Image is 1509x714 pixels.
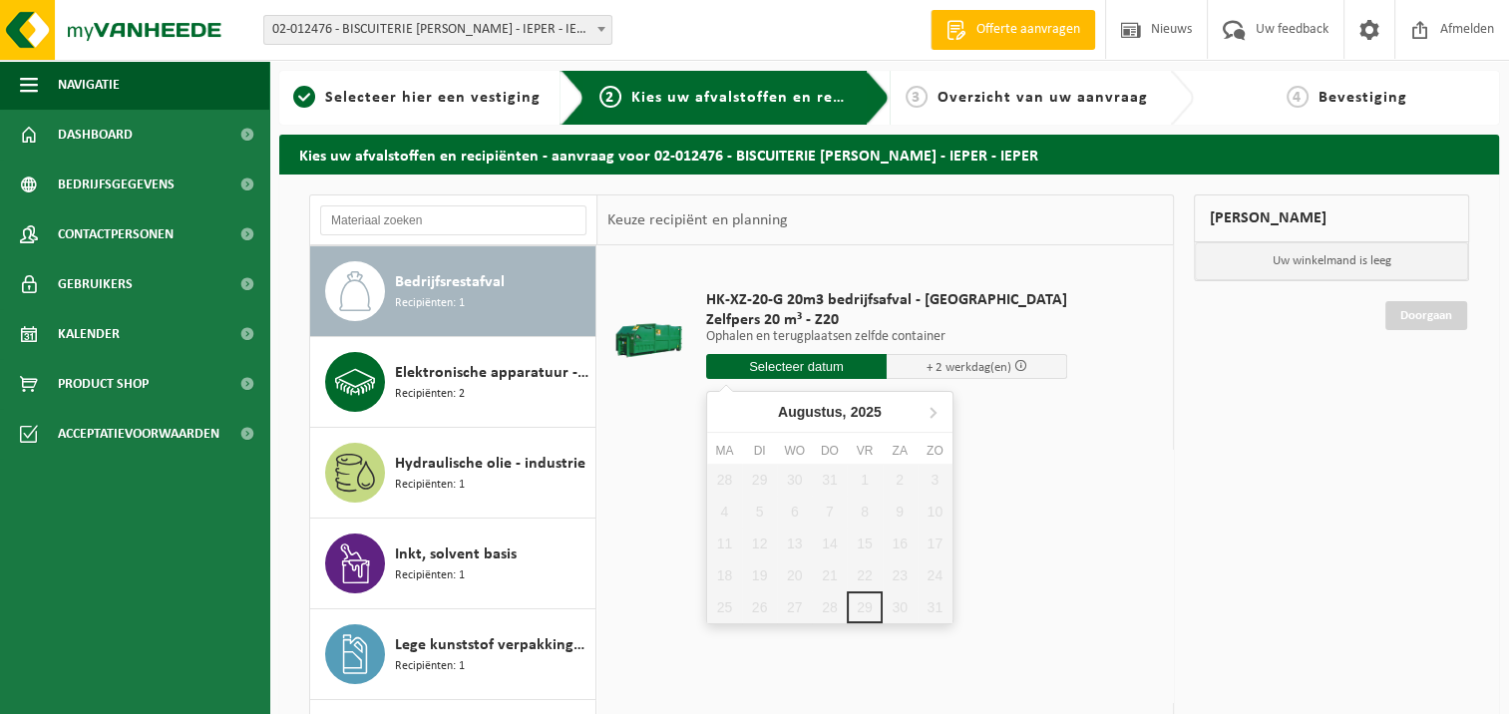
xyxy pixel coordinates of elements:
[883,441,918,461] div: za
[264,16,611,44] span: 02-012476 - BISCUITERIE JULES DESTROOPER - IEPER - IEPER
[1385,301,1467,330] a: Doorgaan
[293,86,315,108] span: 1
[599,86,621,108] span: 2
[1287,86,1309,108] span: 4
[395,657,465,676] span: Recipiënten: 1
[707,441,742,461] div: ma
[395,294,465,313] span: Recipiënten: 1
[395,633,590,657] span: Lege kunststof verpakkingen van gevaarlijke stoffen
[310,337,596,428] button: Elektronische apparatuur - overige (OVE) Recipiënten: 2
[289,86,545,110] a: 1Selecteer hier een vestiging
[742,441,777,461] div: di
[851,405,882,419] i: 2025
[847,441,882,461] div: vr
[812,441,847,461] div: do
[706,290,1067,310] span: HK-XZ-20-G 20m3 bedrijfsafval - [GEOGRAPHIC_DATA]
[395,566,465,585] span: Recipiënten: 1
[1195,242,1468,280] p: Uw winkelmand is leeg
[931,10,1095,50] a: Offerte aanvragen
[770,396,890,428] div: Augustus,
[310,519,596,609] button: Inkt, solvent basis Recipiënten: 1
[938,90,1148,106] span: Overzicht van uw aanvraag
[310,246,596,337] button: Bedrijfsrestafval Recipiënten: 1
[395,361,590,385] span: Elektronische apparatuur - overige (OVE)
[395,385,465,404] span: Recipiënten: 2
[926,361,1010,374] span: + 2 werkdag(en)
[395,452,585,476] span: Hydraulische olie - industrie
[706,354,887,379] input: Selecteer datum
[971,20,1085,40] span: Offerte aanvragen
[395,270,505,294] span: Bedrijfsrestafval
[706,330,1067,344] p: Ophalen en terugplaatsen zelfde container
[310,609,596,700] button: Lege kunststof verpakkingen van gevaarlijke stoffen Recipiënten: 1
[263,15,612,45] span: 02-012476 - BISCUITERIE JULES DESTROOPER - IEPER - IEPER
[320,205,586,235] input: Materiaal zoeken
[58,160,175,209] span: Bedrijfsgegevens
[918,441,952,461] div: zo
[1194,194,1469,242] div: [PERSON_NAME]
[631,90,906,106] span: Kies uw afvalstoffen en recipiënten
[906,86,928,108] span: 3
[1319,90,1407,106] span: Bevestiging
[58,359,149,409] span: Product Shop
[58,259,133,309] span: Gebruikers
[777,441,812,461] div: wo
[279,135,1499,174] h2: Kies uw afvalstoffen en recipiënten - aanvraag voor 02-012476 - BISCUITERIE [PERSON_NAME] - IEPER...
[58,209,174,259] span: Contactpersonen
[58,309,120,359] span: Kalender
[310,428,596,519] button: Hydraulische olie - industrie Recipiënten: 1
[58,409,219,459] span: Acceptatievoorwaarden
[395,476,465,495] span: Recipiënten: 1
[395,542,517,566] span: Inkt, solvent basis
[58,60,120,110] span: Navigatie
[597,195,797,245] div: Keuze recipiënt en planning
[706,310,1067,330] span: Zelfpers 20 m³ - Z20
[58,110,133,160] span: Dashboard
[325,90,541,106] span: Selecteer hier een vestiging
